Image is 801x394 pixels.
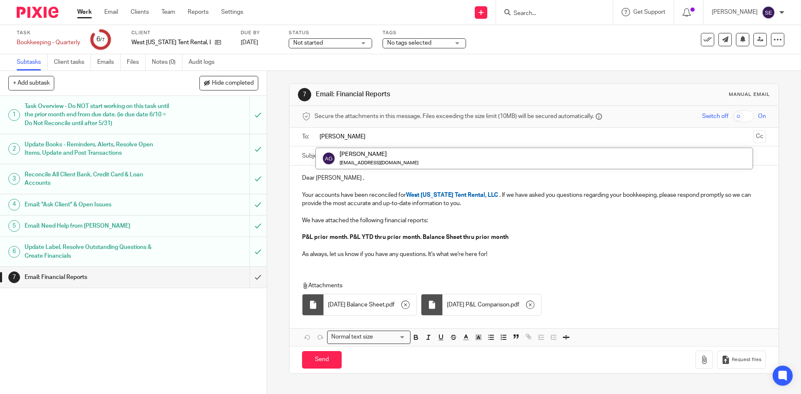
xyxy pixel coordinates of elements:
[302,191,766,208] p: Your accounts have been reconciled for . If we have asked you questions regarding your bookkeepin...
[17,54,48,70] a: Subtasks
[131,8,149,16] a: Clients
[8,173,20,185] div: 3
[131,30,230,36] label: Client
[443,294,541,315] div: .
[25,271,169,284] h1: Email: Financial Reports
[25,168,169,190] h1: Reconcile All Client Bank, Credit Card & Loan Accounts
[324,294,416,315] div: .
[340,161,418,165] small: [EMAIL_ADDRESS][DOMAIN_NAME]
[8,109,20,121] div: 1
[762,6,775,19] img: svg%3E
[212,80,254,87] span: Hide completed
[8,220,20,232] div: 5
[302,281,750,290] p: Attachments
[302,250,766,258] p: As always, let us know if you have any questions. It's what we're here for!
[702,112,728,120] span: Switch off
[189,54,221,70] a: Audit logs
[340,150,418,158] div: [PERSON_NAME]
[8,143,20,155] div: 2
[17,38,80,47] div: Bookkeeping - Quarterly
[131,38,211,47] p: West [US_STATE] Tent Rental, LLC
[513,10,588,18] input: Search
[127,54,146,70] a: Files
[17,7,58,18] img: Pixie
[712,8,758,16] p: [PERSON_NAME]
[406,192,498,198] span: West [US_STATE] Tent Rental, LLC
[8,199,20,211] div: 4
[302,216,766,225] p: We have attached the following financial reports:
[386,301,395,309] span: pdf
[302,133,311,141] label: To:
[152,54,182,70] a: Notes (0)
[293,40,323,46] span: Not started
[25,241,169,262] h1: Update Label, Resolve Outstanding Questions & Create Financials
[25,198,169,211] h1: Email: "Ask Client" & Open Issues
[383,30,466,36] label: Tags
[327,331,411,344] div: Search for option
[732,356,761,363] span: Request files
[241,40,258,45] span: [DATE]
[188,8,209,16] a: Reports
[302,234,509,240] strong: P&L prior month. P&L YTD thru prior month. Balance Sheet thru prior month
[8,271,20,283] div: 7
[289,30,372,36] label: Status
[328,301,385,309] span: [DATE] Balance Sheet
[717,351,766,369] button: Request files
[511,301,519,309] span: pdf
[633,9,665,15] span: Get Support
[104,8,118,16] a: Email
[758,112,766,120] span: On
[100,38,105,42] small: /7
[447,301,509,309] span: [DATE] P&L Comparison
[316,90,552,99] h1: Email: Financial Reports
[315,112,594,120] span: Secure the attachments in this message. Files exceeding the size limit (10MB) will be secured aut...
[375,333,406,341] input: Search for option
[8,246,20,258] div: 6
[322,152,335,165] img: svg%3E
[221,8,243,16] a: Settings
[302,351,342,369] input: Send
[25,138,169,160] h1: Update Books - Reminders, Alerts, Resolve Open Items, Update and Post Transactions
[96,35,105,44] div: 6
[17,30,80,36] label: Task
[161,8,175,16] a: Team
[25,100,169,130] h1: Task Overview - Do NOT start working on this task until the prior month end from due date. (ie du...
[753,130,766,143] button: Cc
[54,54,91,70] a: Client tasks
[302,152,324,160] label: Subject:
[8,76,54,90] button: + Add subtask
[729,91,770,98] div: Manual email
[387,40,431,46] span: No tags selected
[329,333,375,341] span: Normal text size
[25,220,169,232] h1: Email: Need Help from [PERSON_NAME]
[77,8,92,16] a: Work
[97,54,121,70] a: Emails
[298,88,311,101] div: 7
[302,174,766,182] p: Dear [PERSON_NAME] ,
[199,76,258,90] button: Hide completed
[241,30,278,36] label: Due by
